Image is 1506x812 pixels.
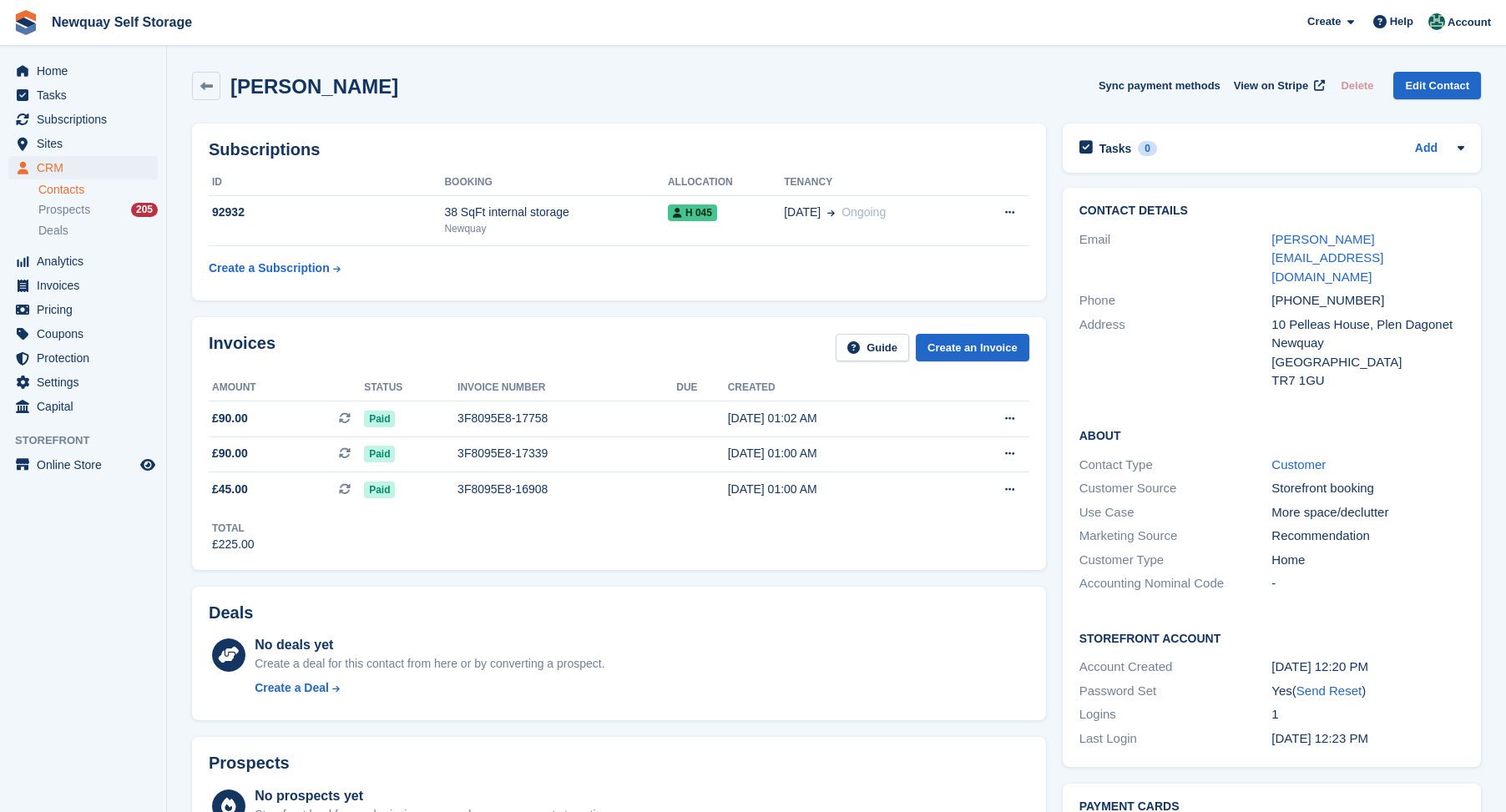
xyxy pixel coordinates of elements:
th: Status [364,375,457,401]
div: 92932 [209,204,444,221]
a: menu [8,346,158,370]
h2: Invoices [209,334,275,361]
a: menu [8,132,158,155]
th: Allocation [668,169,784,196]
a: menu [8,108,158,131]
span: [DATE] [784,204,821,221]
div: 3F8095E8-16908 [457,481,676,498]
span: £90.00 [212,410,248,427]
a: menu [8,59,158,83]
span: £45.00 [212,481,248,498]
div: Marketing Source [1079,527,1272,546]
a: menu [8,453,158,477]
div: [DATE] 12:20 PM [1271,658,1464,677]
a: Contacts [38,182,158,198]
button: Delete [1334,72,1380,99]
div: Create a Deal [255,679,329,697]
a: menu [8,298,158,321]
div: [GEOGRAPHIC_DATA] [1271,353,1464,372]
div: Use Case [1079,503,1272,522]
a: menu [8,83,158,107]
span: Paid [364,446,395,462]
div: Storefront booking [1271,479,1464,498]
a: Customer [1271,457,1326,472]
a: Guide [836,334,909,361]
div: [DATE] 01:02 AM [728,410,945,427]
div: No deals yet [255,635,604,655]
a: Add [1415,139,1438,159]
div: Newquay [1271,334,1464,353]
a: menu [8,371,158,394]
div: 3F8095E8-17339 [457,445,676,462]
span: Coupons [37,322,137,345]
a: Send Reset [1296,683,1362,698]
div: No prospects yet [255,786,612,806]
img: JON [1428,13,1445,30]
div: Password Set [1079,682,1272,701]
h2: Deals [209,603,253,623]
th: Tenancy [784,169,966,196]
a: Prospects 205 [38,201,158,219]
span: Ongoing [841,205,886,219]
span: Create [1307,13,1341,30]
th: Booking [444,169,668,196]
h2: Tasks [1099,141,1132,156]
div: Customer Source [1079,479,1272,498]
span: Sites [37,132,137,155]
div: [DATE] 01:00 AM [728,445,945,462]
span: Home [37,59,137,83]
div: More space/declutter [1271,503,1464,522]
span: H 045 [668,204,717,221]
span: Storefront [15,432,166,449]
div: Create a deal for this contact from here or by converting a prospect. [255,655,604,673]
span: Paid [364,411,395,427]
a: View on Stripe [1227,72,1328,99]
div: 10 Pelleas House, Plen Dagonet [1271,315,1464,335]
th: Created [728,375,945,401]
div: TR7 1GU [1271,371,1464,391]
div: [DATE] 01:00 AM [728,481,945,498]
a: Newquay Self Storage [45,8,199,36]
img: stora-icon-8386f47178a22dfd0bd8f6a31ec36ba5ce8667c1dd55bd0f319d3a0aa187defe.svg [13,10,38,35]
span: Invoices [37,274,137,297]
span: Account [1448,14,1491,31]
time: 2025-06-27 11:23:29 UTC [1271,731,1368,745]
div: £225.00 [212,536,255,553]
span: £90.00 [212,445,248,462]
h2: Contact Details [1079,204,1464,218]
span: Subscriptions [37,108,137,131]
a: Edit Contact [1393,72,1481,99]
button: Sync payment methods [1099,72,1220,99]
a: Deals [38,222,158,240]
div: Logins [1079,705,1272,724]
a: Create a Subscription [209,253,341,284]
div: 38 SqFt internal storage [444,204,668,221]
a: Preview store [138,455,158,475]
span: Capital [37,395,137,418]
div: Home [1271,551,1464,570]
div: Phone [1079,291,1272,310]
span: ( ) [1292,683,1366,698]
a: menu [8,395,158,418]
span: Help [1390,13,1413,30]
div: Email [1079,230,1272,287]
span: Tasks [37,83,137,107]
div: Accounting Nominal Code [1079,574,1272,593]
h2: Subscriptions [209,140,1029,159]
a: Create an Invoice [916,334,1029,361]
a: [PERSON_NAME][EMAIL_ADDRESS][DOMAIN_NAME] [1271,232,1383,284]
div: Recommendation [1271,527,1464,546]
span: Pricing [37,298,137,321]
span: Settings [37,371,137,394]
a: menu [8,156,158,179]
a: Create a Deal [255,679,604,697]
span: Deals [38,223,68,239]
a: menu [8,322,158,345]
h2: [PERSON_NAME] [230,75,398,98]
span: Online Store [37,453,137,477]
div: - [1271,574,1464,593]
div: 1 [1271,705,1464,724]
th: Invoice number [457,375,676,401]
span: Analytics [37,250,137,273]
div: Yes [1271,682,1464,701]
